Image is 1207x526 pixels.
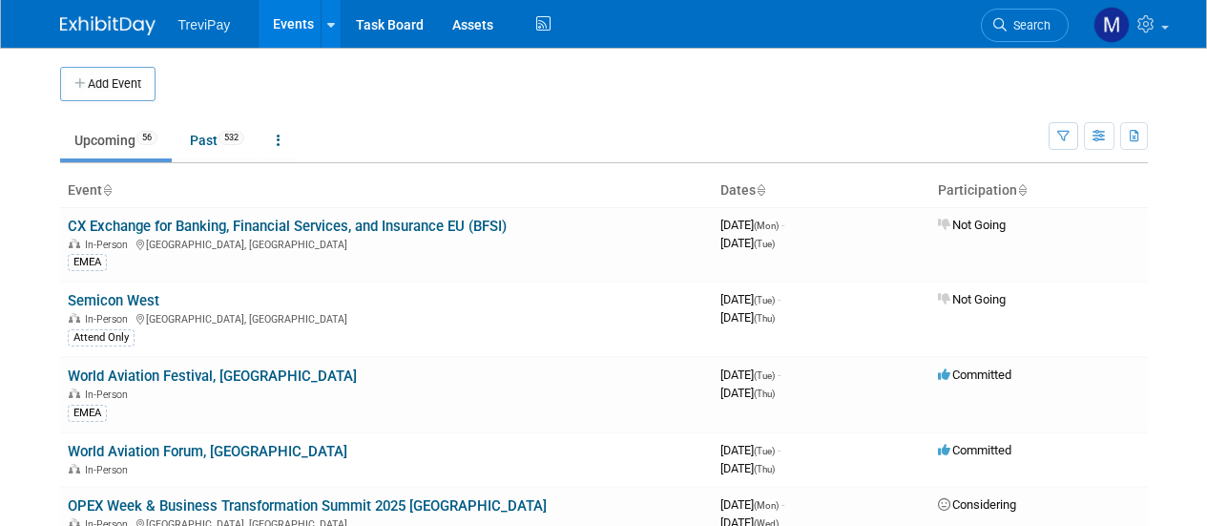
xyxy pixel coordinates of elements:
[68,443,347,460] a: World Aviation Forum, [GEOGRAPHIC_DATA]
[68,329,135,347] div: Attend Only
[938,368,1011,382] span: Committed
[754,500,779,511] span: (Mon)
[178,17,231,32] span: TreviPay
[720,236,775,250] span: [DATE]
[85,464,134,476] span: In-Person
[930,175,1148,207] th: Participation
[68,310,705,326] div: [GEOGRAPHIC_DATA], [GEOGRAPHIC_DATA]
[1017,182,1027,198] a: Sort by Participation Type
[60,67,156,101] button: Add Event
[85,313,134,326] span: In-Person
[754,239,775,249] span: (Tue)
[69,239,80,248] img: In-Person Event
[754,464,775,474] span: (Thu)
[85,239,134,251] span: In-Person
[754,389,775,399] span: (Thu)
[68,236,705,251] div: [GEOGRAPHIC_DATA], [GEOGRAPHIC_DATA]
[754,295,775,305] span: (Tue)
[778,292,780,306] span: -
[85,389,134,401] span: In-Person
[754,446,775,456] span: (Tue)
[981,9,1069,42] a: Search
[720,292,780,306] span: [DATE]
[1093,7,1130,43] img: Maiia Khasina
[102,182,112,198] a: Sort by Event Name
[720,461,775,475] span: [DATE]
[778,443,780,457] span: -
[938,218,1006,232] span: Not Going
[69,389,80,398] img: In-Person Event
[60,175,713,207] th: Event
[176,122,259,158] a: Past532
[60,16,156,35] img: ExhibitDay
[68,405,107,422] div: EMEA
[136,131,157,145] span: 56
[720,443,780,457] span: [DATE]
[754,313,775,324] span: (Thu)
[778,368,780,382] span: -
[938,292,1006,306] span: Not Going
[69,464,80,473] img: In-Person Event
[720,386,775,400] span: [DATE]
[754,221,779,231] span: (Mon)
[720,218,784,232] span: [DATE]
[68,254,107,271] div: EMEA
[68,497,547,515] a: OPEX Week & Business Transformation Summit 2025 [GEOGRAPHIC_DATA]
[68,292,159,309] a: Semicon West
[938,497,1016,512] span: Considering
[938,443,1011,457] span: Committed
[781,497,784,512] span: -
[68,368,357,385] a: World Aviation Festival, [GEOGRAPHIC_DATA]
[781,218,784,232] span: -
[720,497,784,512] span: [DATE]
[68,218,507,235] a: CX Exchange for Banking, Financial Services, and Insurance EU (BFSI)
[1007,18,1051,32] span: Search
[219,131,244,145] span: 532
[754,370,775,381] span: (Tue)
[720,368,780,382] span: [DATE]
[60,122,172,158] a: Upcoming56
[756,182,765,198] a: Sort by Start Date
[720,310,775,325] span: [DATE]
[69,313,80,323] img: In-Person Event
[713,175,930,207] th: Dates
